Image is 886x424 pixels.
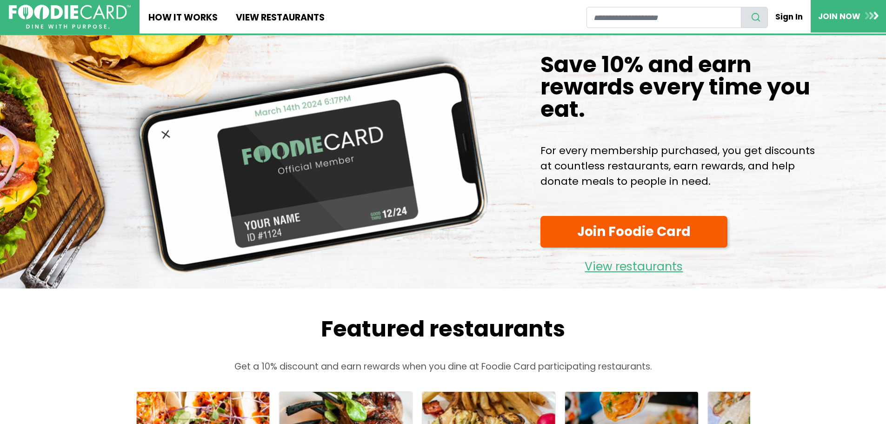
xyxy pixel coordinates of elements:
a: Sign In [768,7,811,27]
button: search [741,7,768,28]
img: FoodieCard; Eat, Drink, Save, Donate [9,5,131,29]
p: For every membership purchased, you get discounts at countless restaurants, earn rewards, and hel... [540,143,815,189]
a: Join Foodie Card [540,216,727,248]
h1: Save 10% and earn rewards every time you eat. [540,54,815,121]
h2: Featured restaurants [118,316,769,343]
input: restaurant search [586,7,741,28]
a: View restaurants [540,252,727,276]
p: Get a 10% discount and earn rewards when you dine at Foodie Card participating restaurants. [118,360,769,374]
